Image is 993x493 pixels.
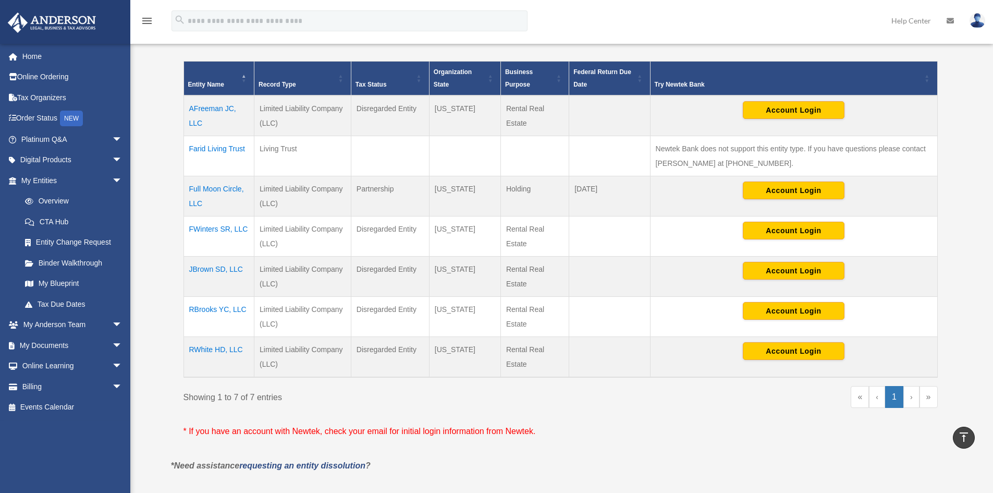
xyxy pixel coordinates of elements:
span: arrow_drop_down [112,315,133,336]
td: Rental Real Estate [500,337,569,378]
td: Newtek Bank does not support this entity type. If you have questions please contact [PERSON_NAME]... [650,136,937,176]
a: My Blueprint [15,273,133,294]
a: Entity Change Request [15,232,133,253]
td: JBrown SD, LLC [183,257,254,297]
a: My Documentsarrow_drop_down [7,335,138,356]
td: RWhite HD, LLC [183,337,254,378]
td: RBrooks YC, LLC [183,297,254,337]
a: Tax Due Dates [15,294,133,315]
span: arrow_drop_down [112,356,133,377]
td: Disregarded Entity [351,257,429,297]
a: First [851,386,869,408]
td: Disregarded Entity [351,217,429,257]
a: My Entitiesarrow_drop_down [7,170,133,191]
span: Organization State [434,68,472,88]
img: User Pic [970,13,985,28]
a: Events Calendar [7,397,138,418]
td: [US_STATE] [429,95,500,136]
td: Rental Real Estate [500,257,569,297]
a: Account Login [743,306,844,315]
a: Order StatusNEW [7,108,138,129]
a: Tax Organizers [7,87,138,108]
th: Record Type: Activate to sort [254,62,351,96]
a: Digital Productsarrow_drop_down [7,150,138,171]
button: Account Login [743,182,844,199]
em: *Need assistance ? [171,461,371,470]
a: Next [903,386,920,408]
td: Living Trust [254,136,351,176]
td: Limited Liability Company (LLC) [254,176,351,217]
td: [US_STATE] [429,217,500,257]
button: Account Login [743,342,844,360]
a: Account Login [743,266,844,274]
a: Account Login [743,226,844,234]
a: menu [141,18,153,27]
a: Home [7,46,138,67]
td: Rental Real Estate [500,297,569,337]
a: vertical_align_top [953,427,975,449]
td: Partnership [351,176,429,217]
div: Try Newtek Bank [655,78,922,91]
span: Business Purpose [505,68,533,88]
button: Account Login [743,302,844,320]
td: AFreeman JC, LLC [183,95,254,136]
span: arrow_drop_down [112,150,133,171]
td: Disregarded Entity [351,337,429,378]
td: Limited Liability Company (LLC) [254,257,351,297]
td: Limited Liability Company (LLC) [254,297,351,337]
td: Limited Liability Company (LLC) [254,95,351,136]
span: arrow_drop_down [112,335,133,356]
a: Account Login [743,186,844,194]
td: [US_STATE] [429,257,500,297]
button: Account Login [743,222,844,239]
span: arrow_drop_down [112,170,133,191]
td: Rental Real Estate [500,95,569,136]
th: Try Newtek Bank : Activate to sort [650,62,937,96]
td: Limited Liability Company (LLC) [254,337,351,378]
th: Tax Status: Activate to sort [351,62,429,96]
a: Platinum Q&Aarrow_drop_down [7,129,138,150]
div: Showing 1 to 7 of 7 entries [183,386,553,405]
a: Last [920,386,938,408]
a: Binder Walkthrough [15,252,133,273]
a: Previous [869,386,885,408]
td: Farid Living Trust [183,136,254,176]
p: * If you have an account with Newtek, check your email for initial login information from Newtek. [183,424,938,439]
span: Entity Name [188,81,224,88]
a: Account Login [743,105,844,114]
th: Organization State: Activate to sort [429,62,500,96]
span: Federal Return Due Date [573,68,631,88]
td: [US_STATE] [429,337,500,378]
td: Disregarded Entity [351,297,429,337]
td: Limited Liability Company (LLC) [254,217,351,257]
span: arrow_drop_down [112,129,133,150]
a: Online Learningarrow_drop_down [7,356,138,377]
a: 1 [885,386,903,408]
th: Business Purpose: Activate to sort [500,62,569,96]
th: Entity Name: Activate to invert sorting [183,62,254,96]
a: CTA Hub [15,211,133,232]
span: Record Type [259,81,296,88]
button: Account Login [743,101,844,119]
a: Billingarrow_drop_down [7,376,138,397]
img: Anderson Advisors Platinum Portal [5,13,99,33]
span: arrow_drop_down [112,376,133,398]
button: Account Login [743,262,844,280]
span: Tax Status [355,81,387,88]
div: NEW [60,111,83,126]
i: search [174,14,186,26]
td: [DATE] [569,176,650,217]
a: Account Login [743,346,844,355]
td: FWinters SR, LLC [183,217,254,257]
td: Full Moon Circle, LLC [183,176,254,217]
td: Holding [500,176,569,217]
a: Overview [15,191,128,212]
a: requesting an entity dissolution [239,461,365,470]
td: [US_STATE] [429,176,500,217]
th: Federal Return Due Date: Activate to sort [569,62,650,96]
td: Disregarded Entity [351,95,429,136]
td: [US_STATE] [429,297,500,337]
td: Rental Real Estate [500,217,569,257]
a: Online Ordering [7,67,138,88]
